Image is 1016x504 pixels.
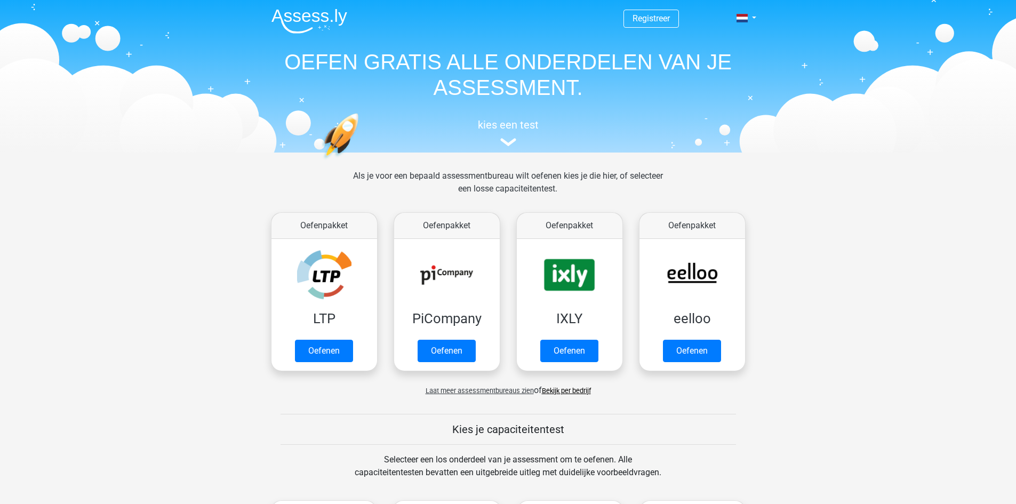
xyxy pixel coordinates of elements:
[345,170,671,208] div: Als je voor een bepaald assessmentbureau wilt oefenen kies je die hier, of selecteer een losse ca...
[263,375,754,397] div: of
[263,118,754,147] a: kies een test
[633,13,670,23] a: Registreer
[322,113,400,210] img: oefenen
[271,9,347,34] img: Assessly
[281,423,736,436] h5: Kies je capaciteitentest
[263,118,754,131] h5: kies een test
[263,49,754,100] h1: OEFEN GRATIS ALLE ONDERDELEN VAN JE ASSESSMENT.
[540,340,598,362] a: Oefenen
[426,387,534,395] span: Laat meer assessmentbureaus zien
[418,340,476,362] a: Oefenen
[663,340,721,362] a: Oefenen
[542,387,591,395] a: Bekijk per bedrijf
[295,340,353,362] a: Oefenen
[345,453,671,492] div: Selecteer een los onderdeel van je assessment om te oefenen. Alle capaciteitentesten bevatten een...
[500,138,516,146] img: assessment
